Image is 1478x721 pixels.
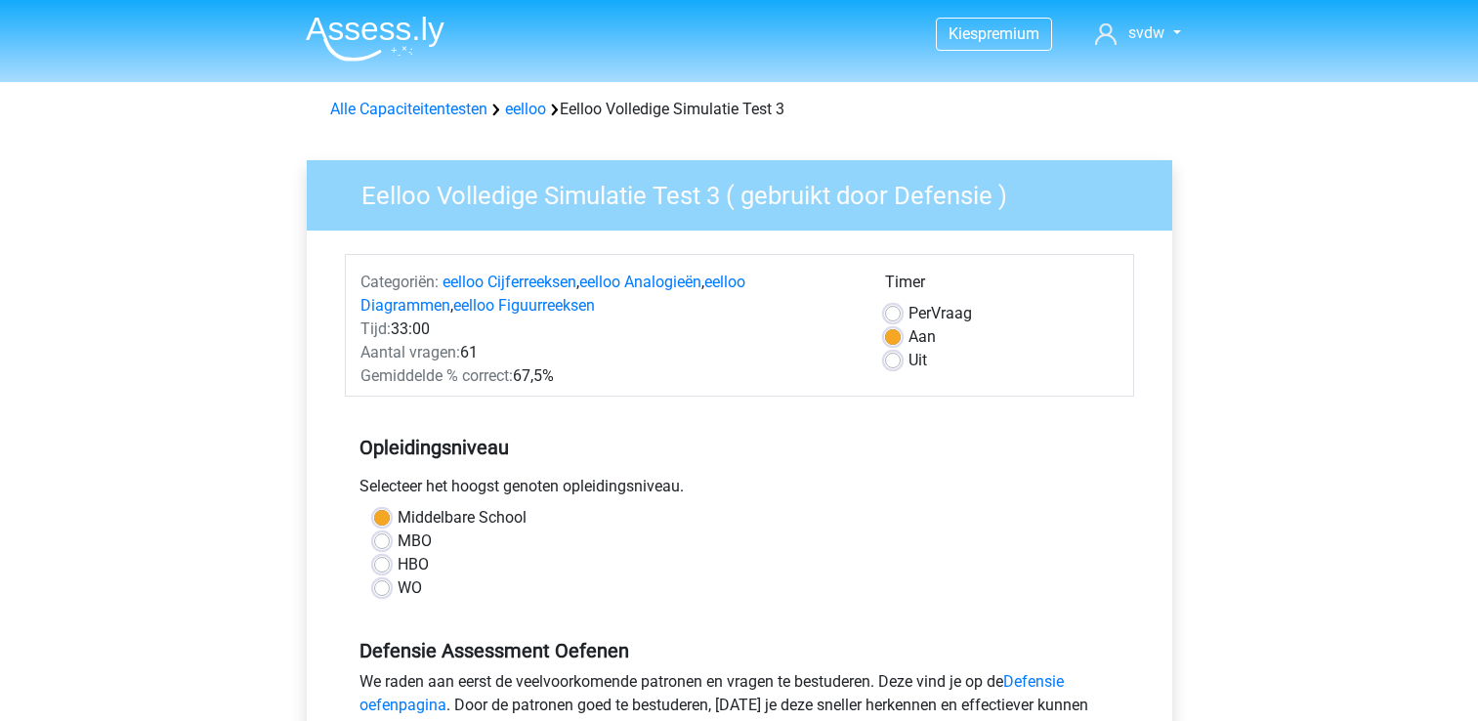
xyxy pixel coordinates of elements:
[360,366,513,385] span: Gemiddelde % correct:
[306,16,444,62] img: Assessly
[908,302,972,325] label: Vraag
[579,273,701,291] a: eelloo Analogieën
[360,343,460,361] span: Aantal vragen:
[908,304,931,322] span: Per
[937,21,1051,47] a: Kiespremium
[346,364,870,388] div: 67,5%
[885,271,1119,302] div: Timer
[338,173,1158,211] h3: Eelloo Volledige Simulatie Test 3 ( gebruikt door Defensie )
[346,318,870,341] div: 33:00
[505,100,546,118] a: eelloo
[398,530,432,553] label: MBO
[322,98,1157,121] div: Eelloo Volledige Simulatie Test 3
[398,506,527,530] label: Middelbare School
[360,273,439,291] span: Categoriën:
[359,428,1119,467] h5: Opleidingsniveau
[1128,23,1164,42] span: svdw
[398,553,429,576] label: HBO
[443,273,576,291] a: eelloo Cijferreeksen
[346,271,870,318] div: , , ,
[330,100,487,118] a: Alle Capaciteitentesten
[949,24,978,43] span: Kies
[908,349,927,372] label: Uit
[346,341,870,364] div: 61
[908,325,936,349] label: Aan
[978,24,1039,43] span: premium
[1087,21,1188,45] a: svdw
[359,639,1119,662] h5: Defensie Assessment Oefenen
[398,576,422,600] label: WO
[345,475,1134,506] div: Selecteer het hoogst genoten opleidingsniveau.
[360,319,391,338] span: Tijd:
[453,296,595,315] a: eelloo Figuurreeksen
